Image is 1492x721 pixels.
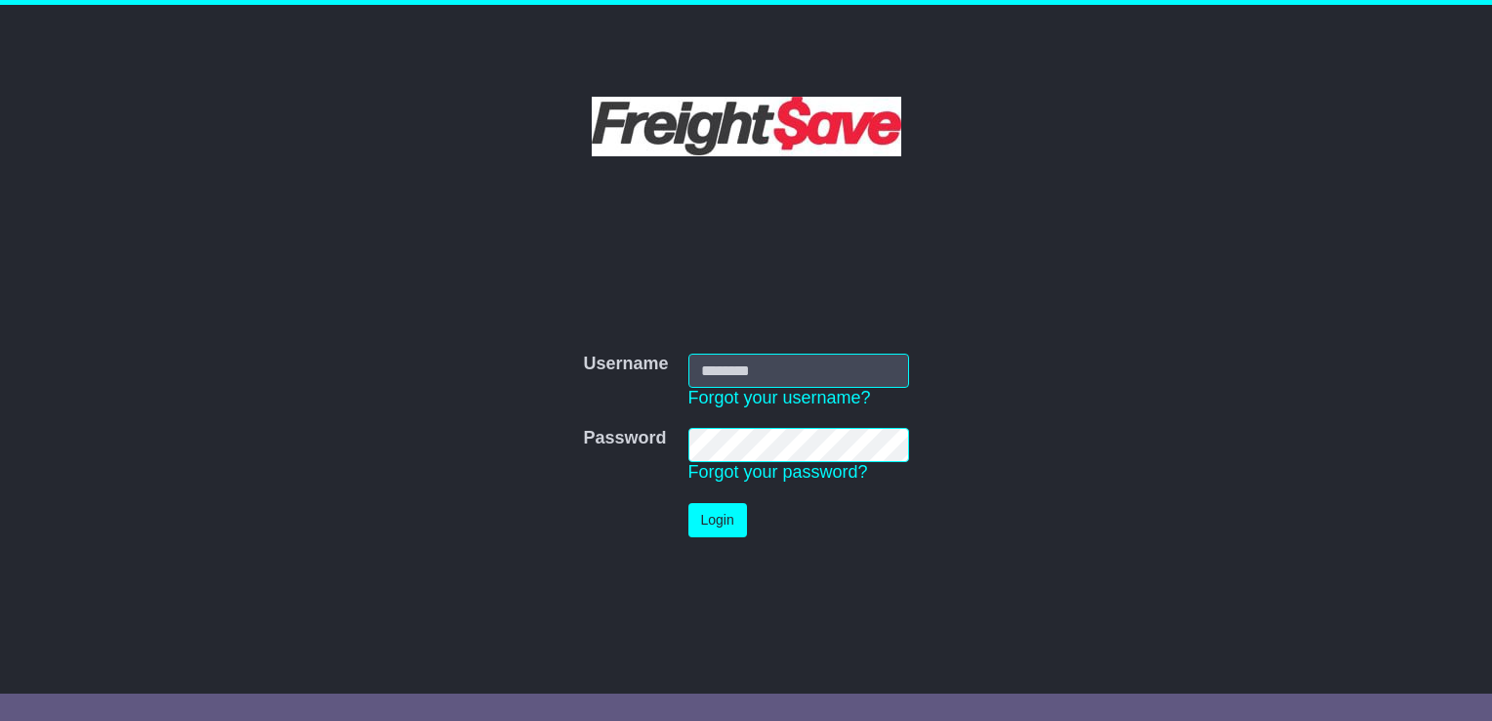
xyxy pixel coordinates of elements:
[688,388,871,407] a: Forgot your username?
[592,97,901,156] img: Freight Save
[583,428,666,449] label: Password
[688,462,868,482] a: Forgot your password?
[583,354,668,375] label: Username
[688,503,747,537] button: Login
